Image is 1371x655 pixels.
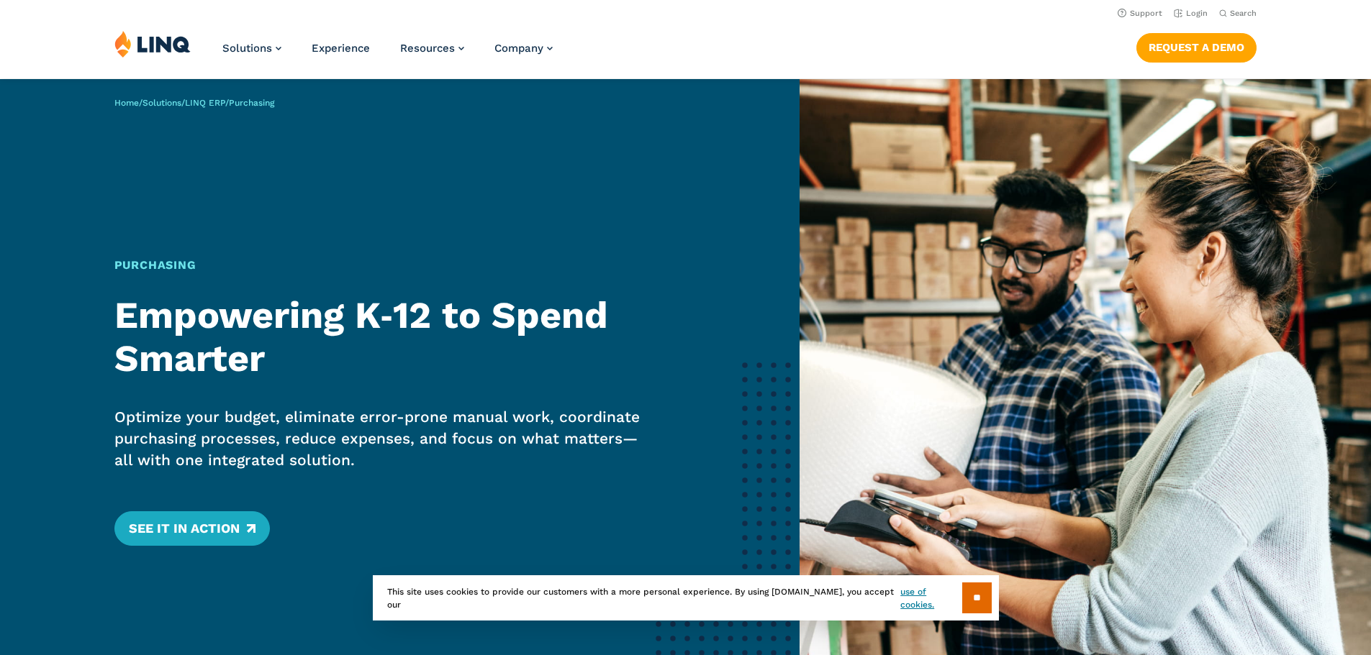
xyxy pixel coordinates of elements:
[1230,9,1257,18] span: Search
[494,42,553,55] a: Company
[494,42,543,55] span: Company
[114,406,655,471] p: Optimize your budget, eliminate error-prone manual work, coordinate purchasing processes, reduce ...
[222,42,281,55] a: Solutions
[1219,8,1257,19] button: Open Search Bar
[114,511,270,546] a: See it in Action
[373,575,999,620] div: This site uses cookies to provide our customers with a more personal experience. By using [DOMAIN...
[114,293,608,380] strong: Empowering K‑12 to Spend Smarter
[1174,9,1208,18] a: Login
[142,98,181,108] a: Solutions
[114,257,655,274] h1: Purchasing
[312,42,370,55] a: Experience
[185,98,225,108] a: LINQ ERP
[1136,33,1257,62] a: Request a Demo
[222,42,272,55] span: Solutions
[1118,9,1162,18] a: Support
[222,30,553,78] nav: Primary Navigation
[114,98,139,108] a: Home
[900,585,961,611] a: use of cookies.
[400,42,464,55] a: Resources
[114,98,274,108] span: / / /
[229,98,274,108] span: Purchasing
[1136,30,1257,62] nav: Button Navigation
[400,42,455,55] span: Resources
[114,30,191,58] img: LINQ | K‑12 Software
